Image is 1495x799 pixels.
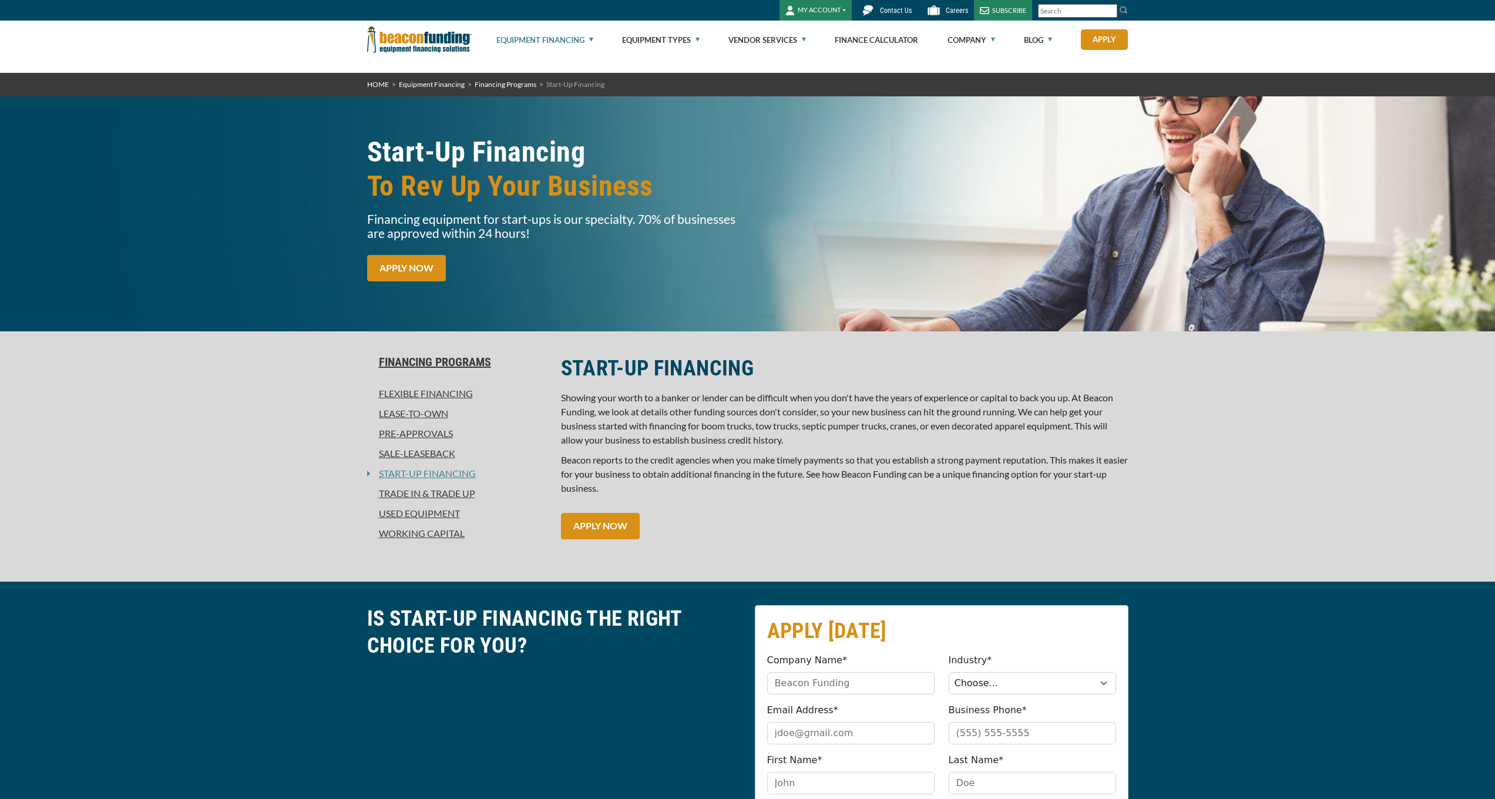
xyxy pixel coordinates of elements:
[561,355,1128,382] h2: START-UP FINANCING
[367,446,547,461] a: Sale-Leaseback
[367,506,547,521] a: Used Equipment
[949,722,1116,744] input: (555) 555-5555
[561,392,1113,445] span: Showing your worth to a banker or lender can be difficult when you don't have the years of experi...
[1038,4,1117,18] input: Search
[949,703,1027,717] label: Business Phone*
[948,21,995,59] a: Company
[1105,6,1114,16] a: Clear search text
[367,80,389,89] a: HOME
[370,466,476,481] a: Start-Up Financing
[1024,21,1052,59] a: Blog
[767,672,935,694] input: Beacon Funding
[767,722,935,744] input: jdoe@gmail.com
[367,486,547,501] a: Trade In & Trade Up
[367,387,547,401] a: Flexible Financing
[367,255,446,281] a: APPLY NOW
[475,80,536,89] a: Financing Programs
[949,753,1004,767] label: Last Name*
[367,355,547,369] a: Financing Programs
[767,703,838,717] label: Email Address*
[946,6,968,15] span: Careers
[880,6,912,15] span: Contact Us
[367,605,741,659] h2: IS START-UP FINANCING THE RIGHT CHOICE FOR YOU?
[767,617,1116,644] h2: APPLY [DATE]
[399,80,465,89] a: Equipment Financing
[949,653,992,667] label: Industry*
[767,772,935,794] input: John
[546,80,604,89] span: Start-Up Financing
[561,454,1128,493] span: Beacon reports to the credit agencies when you make timely payments so that you establish a stron...
[367,21,472,59] img: Beacon Funding Corporation logo
[949,772,1116,794] input: Doe
[1119,5,1128,15] img: Search
[728,21,806,59] a: Vendor Services
[367,526,547,540] a: Working Capital
[367,169,741,203] span: To Rev Up Your Business
[496,21,593,59] a: Equipment Financing
[835,21,918,59] a: Finance Calculator
[561,513,640,539] a: APPLY NOW
[622,21,700,59] a: Equipment Types
[1081,29,1128,50] a: Apply
[367,427,547,441] a: Pre-approvals
[367,407,547,421] a: Lease-To-Own
[767,653,847,667] label: Company Name*
[767,753,822,767] label: First Name*
[367,212,741,240] p: Financing equipment for start-ups is our specialty. 70% of businesses are approved within 24 hours!
[367,135,741,203] h1: Start-Up Financing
